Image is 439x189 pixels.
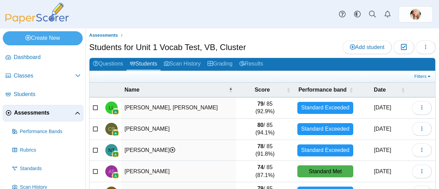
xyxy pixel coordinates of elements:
[236,140,294,161] td: / 85 (91.8%)
[374,168,391,174] time: Sep 18, 2025 at 9:55 AM
[20,147,81,154] span: Rubrics
[343,40,392,54] a: Add student
[257,143,263,149] b: 78
[10,123,83,140] a: Performance Bands
[257,122,263,128] b: 80
[108,127,115,131] span: Christian Ryan
[124,86,227,94] span: Name
[112,151,119,158] img: googleClassroom-logo.png
[127,58,161,71] a: Students
[374,105,391,110] time: Sep 18, 2025 at 9:39 AM
[410,9,421,20] span: Rachelle Friberg
[349,86,353,93] span: Performance band : Activate to sort
[20,128,81,135] span: Performance Bands
[161,58,204,71] a: Scan History
[108,148,115,153] span: Natalie Ta
[87,31,120,40] a: Assessments
[236,161,294,182] td: / 85 (87.1%)
[236,97,294,119] td: / 85 (92.9%)
[10,142,83,158] a: Rubrics
[297,102,353,114] div: Standard Exceeded
[14,54,81,61] span: Dashboard
[297,86,348,94] span: Performance band
[236,119,294,140] td: / 85 (94.1%)
[297,123,353,135] div: Standard Exceeded
[112,172,119,179] img: googleClassroom-logo.png
[3,19,71,25] a: PaperScorer
[257,164,263,170] b: 74
[112,108,119,115] img: googleClassroom-logo.png
[121,161,236,182] td: [PERSON_NAME]
[20,165,81,172] span: Standards
[286,86,290,93] span: Score : Activate to sort
[239,86,285,94] span: Score
[401,86,405,93] span: Date : Activate to sort
[204,58,236,71] a: Grading
[112,130,119,137] img: googleClassroom-logo.png
[89,33,118,38] span: Assessments
[410,9,421,20] img: ps.HV3yfmwQcamTYksb
[374,126,391,132] time: Sep 18, 2025 at 9:38 AM
[236,58,266,71] a: Results
[121,97,236,119] td: [PERSON_NAME], [PERSON_NAME]
[3,68,83,84] a: Classes
[10,161,83,177] a: Standards
[297,165,353,177] div: Standard Met
[89,42,246,53] h1: Students for Unit 1 Vocab Test, VB, Cluster
[121,140,236,161] td: [PERSON_NAME]
[3,3,71,24] img: PaperScorer
[228,86,233,93] span: Name : Activate to invert sorting
[399,6,433,23] a: ps.HV3yfmwQcamTYksb
[90,58,127,71] a: Questions
[121,119,236,140] td: [PERSON_NAME]
[109,105,114,110] span: Lorenzo Quinn Laxamana
[3,86,83,103] a: Students
[380,7,395,22] a: Alerts
[14,72,75,80] span: Classes
[350,44,384,50] span: Add student
[360,86,400,94] span: Date
[14,109,75,117] span: Assessments
[14,91,81,98] span: Students
[109,169,115,174] span: Angela Tang
[3,105,83,121] a: Assessments
[297,144,353,156] div: Standard Exceeded
[3,31,83,45] a: Create New
[257,101,263,107] b: 79
[374,147,391,153] time: Sep 18, 2025 at 10:16 AM
[3,49,83,66] a: Dashboard
[413,73,434,80] a: Filters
